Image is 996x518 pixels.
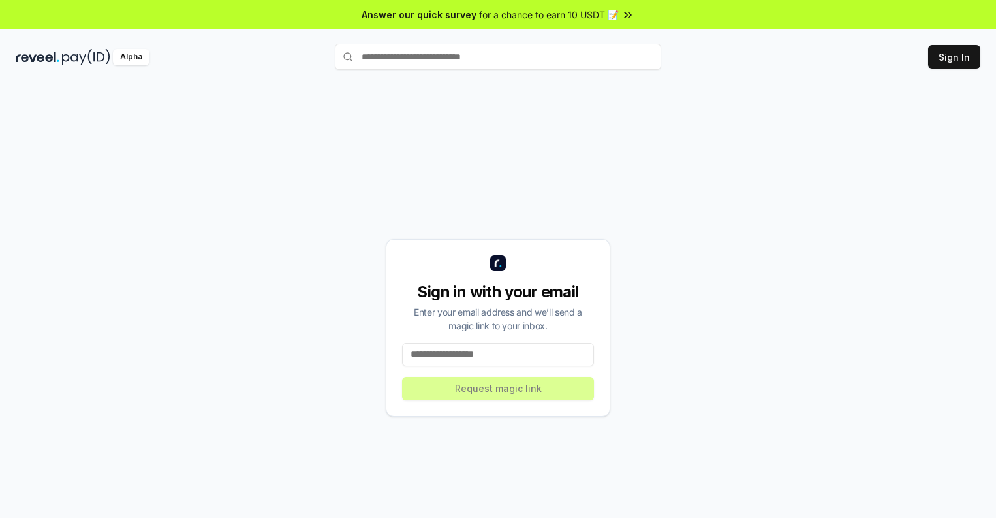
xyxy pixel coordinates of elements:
[490,255,506,271] img: logo_small
[362,8,476,22] span: Answer our quick survey
[16,49,59,65] img: reveel_dark
[402,282,594,302] div: Sign in with your email
[928,45,980,69] button: Sign In
[113,49,149,65] div: Alpha
[62,49,110,65] img: pay_id
[402,305,594,332] div: Enter your email address and we’ll send a magic link to your inbox.
[479,8,619,22] span: for a chance to earn 10 USDT 📝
